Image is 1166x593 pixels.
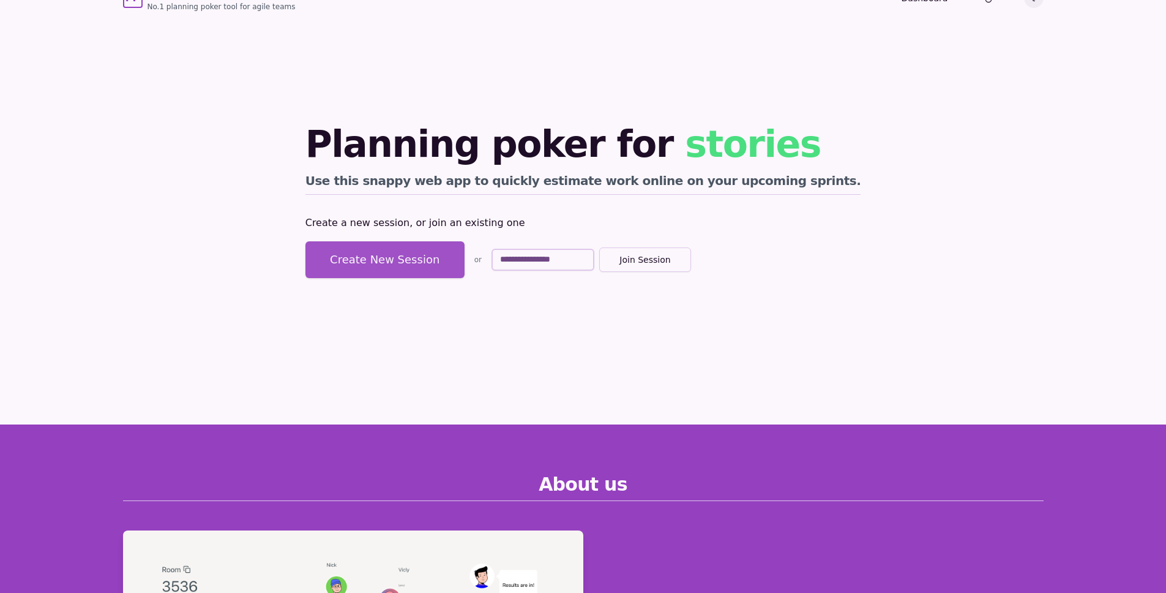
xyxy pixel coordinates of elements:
[305,172,861,195] h2: Use this snappy web app to quickly estimate work online on your upcoming sprints.
[685,123,821,165] span: stories
[123,474,1044,501] h2: About us
[148,2,296,12] span: No.1 planning poker tool for agile teams
[305,126,861,162] h1: Planning poker for
[599,247,691,272] button: Join Session
[305,214,861,232] p: Create a new session, or join an existing one
[474,255,482,265] span: or
[305,241,465,278] button: Create New Session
